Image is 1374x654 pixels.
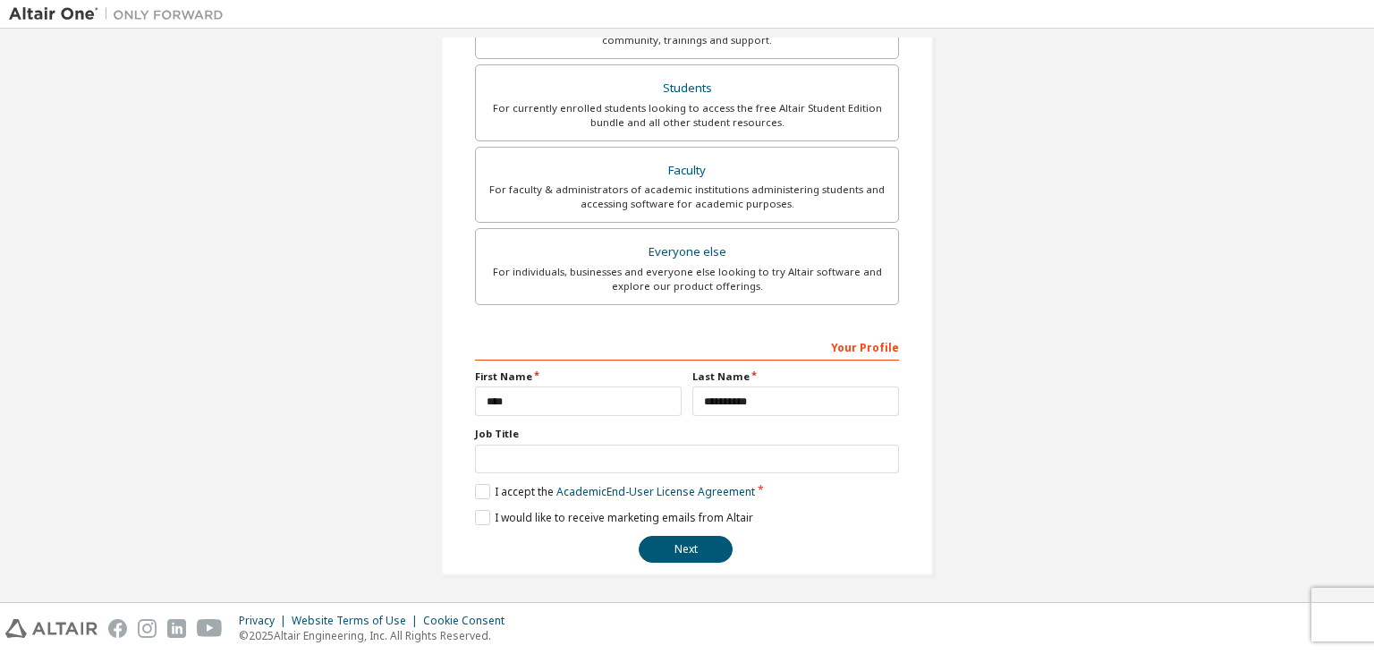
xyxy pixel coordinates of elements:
[475,332,899,361] div: Your Profile
[108,619,127,638] img: facebook.svg
[639,536,733,563] button: Next
[475,510,753,525] label: I would like to receive marketing emails from Altair
[475,427,899,441] label: Job Title
[487,240,887,265] div: Everyone else
[556,484,755,499] a: Academic End-User License Agreement
[475,369,682,384] label: First Name
[487,158,887,183] div: Faculty
[138,619,157,638] img: instagram.svg
[487,183,887,211] div: For faculty & administrators of academic institutions administering students and accessing softwa...
[239,628,515,643] p: © 2025 Altair Engineering, Inc. All Rights Reserved.
[9,5,233,23] img: Altair One
[487,76,887,101] div: Students
[423,614,515,628] div: Cookie Consent
[167,619,186,638] img: linkedin.svg
[292,614,423,628] div: Website Terms of Use
[487,101,887,130] div: For currently enrolled students looking to access the free Altair Student Edition bundle and all ...
[5,619,98,638] img: altair_logo.svg
[692,369,899,384] label: Last Name
[475,484,755,499] label: I accept the
[239,614,292,628] div: Privacy
[197,619,223,638] img: youtube.svg
[487,265,887,293] div: For individuals, businesses and everyone else looking to try Altair software and explore our prod...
